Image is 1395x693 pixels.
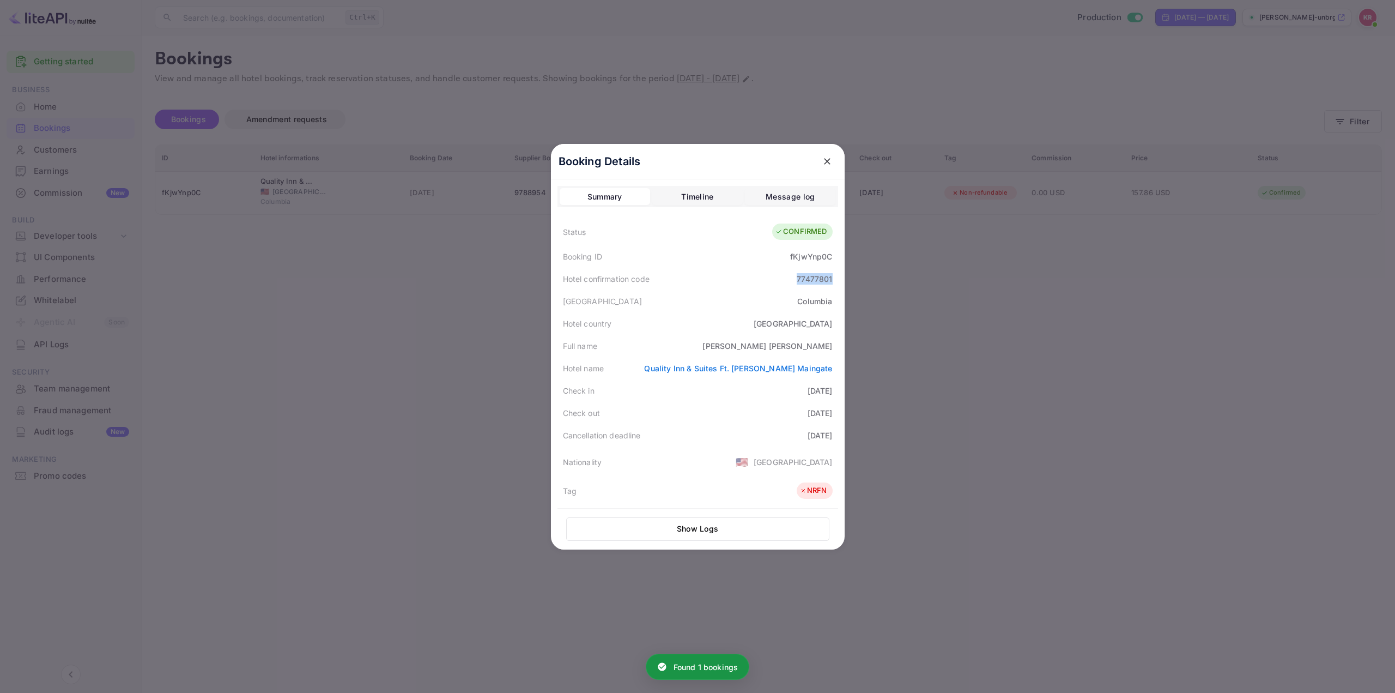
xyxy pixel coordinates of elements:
div: Full name [563,340,597,352]
div: Booking ID [563,251,603,262]
span: United States [736,452,748,472]
div: Message log [766,190,815,203]
div: Columbia [797,296,832,307]
button: Show Logs [566,517,829,541]
div: [GEOGRAPHIC_DATA] [563,296,642,307]
button: Summary [560,188,650,206]
div: [PERSON_NAME] [PERSON_NAME] [702,340,832,352]
button: Timeline [652,188,743,206]
div: NRFN [799,485,827,496]
div: fKjwYnp0C [790,251,832,262]
div: [DATE] [808,407,833,419]
div: Check out [563,407,600,419]
div: CONFIRMED [775,226,827,237]
button: close [817,152,837,171]
a: Quality Inn & Suites Ft. [PERSON_NAME] Maingate [644,364,832,373]
div: 77477801 [797,273,832,285]
div: Summary [587,190,622,203]
div: Cancellation deadline [563,430,641,441]
div: [DATE] [808,430,833,441]
p: Booking Details [559,153,641,170]
div: Hotel country [563,318,612,329]
div: [DATE] [808,385,833,396]
div: Nationality [563,456,602,468]
div: Check in [563,385,595,396]
div: Status [563,226,586,238]
div: Tag [563,485,577,497]
div: Timeline [681,190,713,203]
button: Message log [745,188,835,206]
div: [GEOGRAPHIC_DATA] [754,456,833,468]
div: [GEOGRAPHIC_DATA] [754,318,833,329]
div: Hotel confirmation code [563,273,650,285]
div: Hotel name [563,363,604,374]
p: Found 1 bookings [674,661,738,673]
